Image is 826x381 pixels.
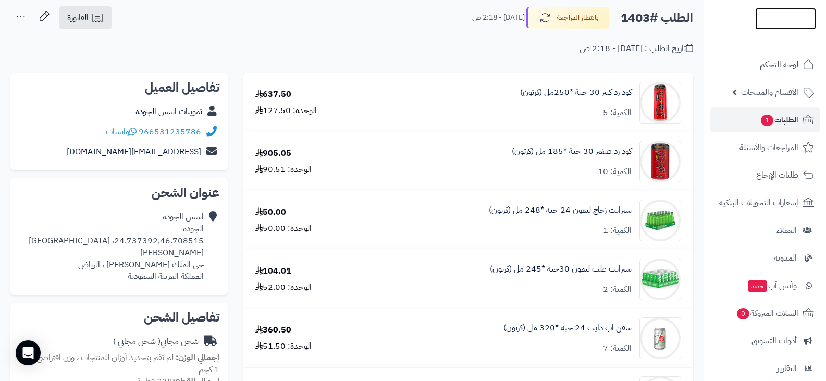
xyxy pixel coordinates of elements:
div: 50.00 [255,206,286,218]
img: 1747536125-51jkufB9faL._AC_SL1000-90x90.jpg [640,82,681,124]
span: 0 [737,308,749,319]
a: السلات المتروكة0 [710,301,820,326]
h2: الطلب #1403 [621,7,693,29]
span: وآتس آب [747,278,797,293]
a: كود رد كبير 30 حبة *250مل (كرتون) [520,87,632,99]
span: المدونة [774,251,797,265]
div: الوحدة: 52.00 [255,281,312,293]
a: العملاء [710,218,820,243]
div: الوحدة: 90.51 [255,164,312,176]
div: 104.01 [255,265,291,277]
span: التقارير [777,361,797,376]
div: الكمية: 10 [598,166,632,178]
span: الفاتورة [67,11,89,24]
a: إشعارات التحويلات البنكية [710,190,820,215]
strong: إجمالي الوزن: [176,351,219,364]
span: السلات المتروكة [736,306,798,321]
span: الأقسام والمنتجات [741,85,798,100]
div: الكمية: 1 [603,225,632,237]
a: واتساب [106,126,137,138]
span: 1 [761,115,773,126]
a: سبرايت زجاج ليمون 24 حبة *248 مل (كرتون) [489,204,632,216]
a: سفن اب دايت 24 حبة *320 مل (كرتون) [503,322,632,334]
a: [EMAIL_ADDRESS][DOMAIN_NAME] [67,145,201,158]
span: ( شحن مجاني ) [113,335,161,348]
div: الكمية: 7 [603,342,632,354]
span: أدوات التسويق [751,334,797,348]
img: 1747536337-61lY7EtfpmL._AC_SL1500-90x90.jpg [640,141,681,182]
a: تموينات اسس الجوده [135,105,202,118]
span: المراجعات والأسئلة [739,140,798,155]
div: الوحدة: 127.50 [255,105,317,117]
a: التقارير [710,356,820,381]
img: 1747539523-715qJy%20WlIL._AC_SL1500-90x90.jpg [640,259,681,300]
div: الكمية: 2 [603,284,632,296]
div: تاريخ الطلب : [DATE] - 2:18 ص [580,43,693,55]
span: الطلبات [760,113,798,127]
small: [DATE] - 2:18 ص [472,13,525,23]
div: Open Intercom Messenger [16,340,41,365]
img: 1747539320-a7dfe1ef-a28f-472d-a828-3902c2c1-90x90.jpg [640,200,681,241]
div: الوحدة: 51.50 [255,340,312,352]
h2: تفاصيل الشحن [19,311,219,324]
a: طلبات الإرجاع [710,163,820,188]
span: لوحة التحكم [760,57,798,72]
span: طلبات الإرجاع [756,168,798,182]
h2: عنوان الشحن [19,187,219,199]
a: وآتس آبجديد [710,273,820,298]
div: الوحدة: 50.00 [255,223,312,235]
div: الكمية: 5 [603,107,632,119]
img: 1747540408-7a431d2a-4456-4a4d-8b76-9a07e3ea-90x90.jpg [640,317,681,359]
a: كود رد صغير 30 حبة *185 مل (كرتون) [512,145,632,157]
span: لم تقم بتحديد أوزان للمنتجات ، وزن افتراضي للكل 1 كجم [20,351,219,376]
div: 360.50 [255,324,291,336]
h2: تفاصيل العميل [19,81,219,94]
span: جديد [748,280,767,292]
span: العملاء [776,223,797,238]
a: المدونة [710,245,820,271]
a: أدوات التسويق [710,328,820,353]
a: لوحة التحكم [710,52,820,77]
a: الفاتورة [59,6,112,29]
a: المراجعات والأسئلة [710,135,820,160]
div: 905.05 [255,148,291,159]
div: شحن مجاني [113,336,199,348]
span: إشعارات التحويلات البنكية [719,195,798,210]
a: سبرايت علب ليمون 30حبة *245 مل (كرتون) [490,263,632,275]
img: logo-2.png [755,28,816,50]
a: 966531235786 [139,126,201,138]
div: اسس الجوده الجوده 24.737392,46.708515، [GEOGRAPHIC_DATA][PERSON_NAME] حي الملك [PERSON_NAME] ، ال... [19,211,204,282]
button: بانتظار المراجعة [526,7,610,29]
div: 637.50 [255,89,291,101]
a: الطلبات1 [710,107,820,132]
